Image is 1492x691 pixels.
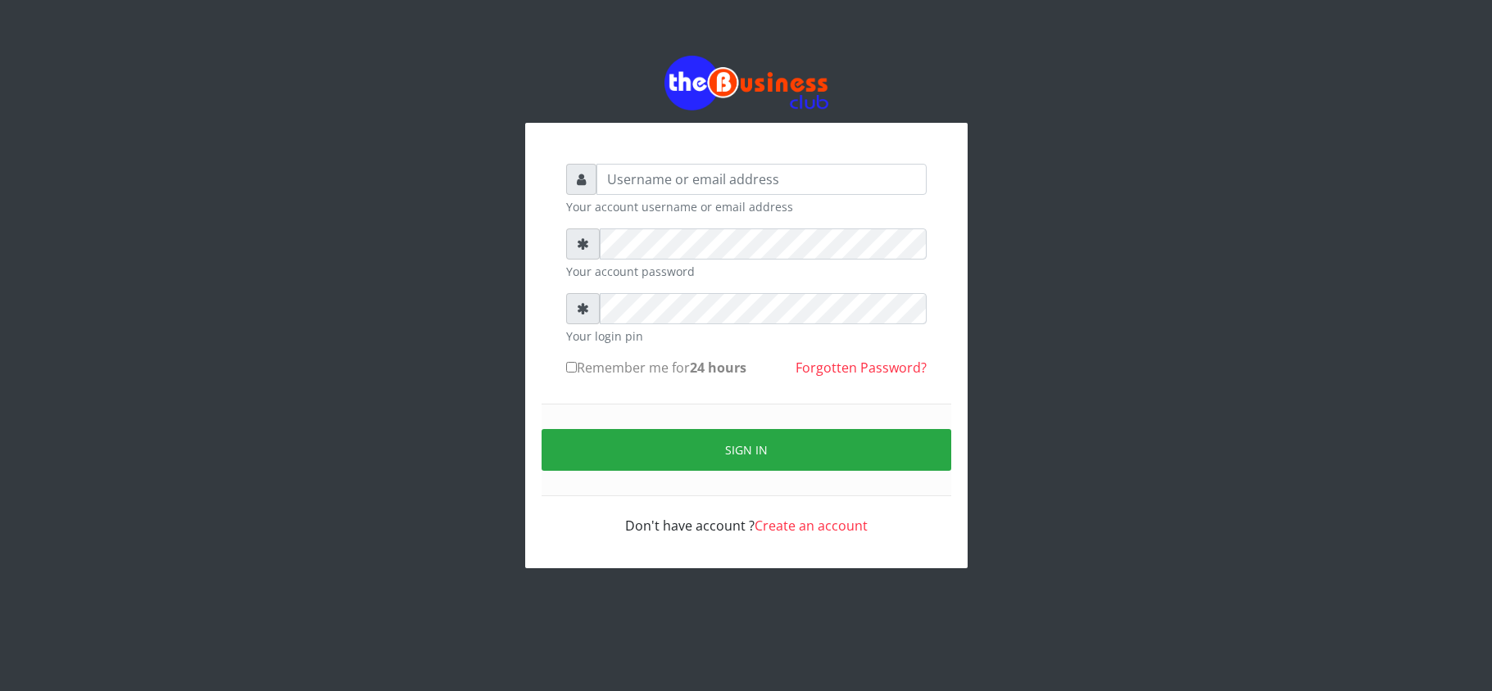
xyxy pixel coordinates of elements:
[566,327,927,345] small: Your login pin
[755,517,868,535] a: Create an account
[542,429,951,471] button: Sign in
[566,496,927,535] div: Don't have account ?
[566,362,577,373] input: Remember me for24 hours
[566,198,927,215] small: Your account username or email address
[566,358,746,377] label: Remember me for
[690,359,746,377] b: 24 hours
[566,263,927,280] small: Your account password
[596,164,927,195] input: Username or email address
[796,359,927,377] a: Forgotten Password?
